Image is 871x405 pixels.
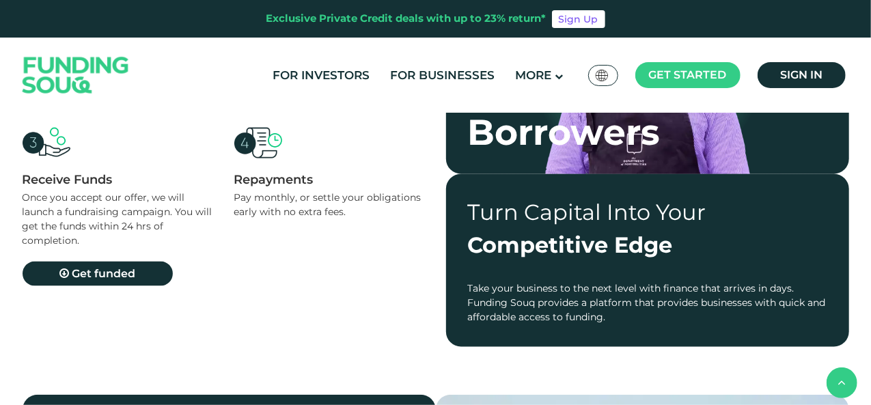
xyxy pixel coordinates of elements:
[23,262,173,286] a: Get funded
[234,128,282,158] img: create account
[468,283,826,324] span: Take your business to the next level with finance that arrives in days. Funding Souq provides a p...
[72,267,135,280] span: Get funded
[9,41,143,110] img: Logo
[827,367,857,398] button: back
[234,191,426,219] div: Pay monthly, or settle your obligations early with no extra fees.
[552,10,605,28] a: Sign Up
[23,191,214,248] div: Once you accept our offer, we will launch a fundraising campaign. You will get the funds within 2...
[468,232,673,258] span: Competitive Edge
[515,68,551,82] span: More
[596,70,608,81] img: SA Flag
[468,199,706,225] span: Turn Capital Into Your
[23,128,70,157] img: create account
[387,64,498,87] a: For Businesses
[269,64,373,87] a: For Investors
[23,172,214,187] div: Receive Funds
[649,68,727,81] span: Get started
[758,62,846,88] a: Sign in
[234,172,426,187] div: Repayments
[266,11,547,27] div: Exclusive Private Credit deals with up to 23% return*
[780,68,822,81] span: Sign in
[468,106,661,159] div: Borrowers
